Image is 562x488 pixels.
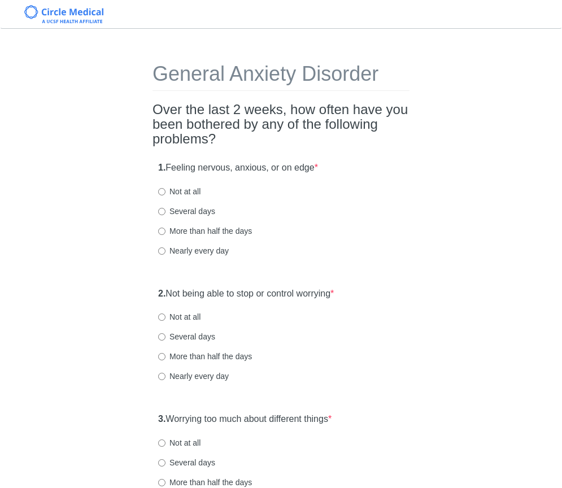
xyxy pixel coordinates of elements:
label: Not being able to stop or control worrying [158,287,334,300]
label: More than half the days [158,351,252,362]
input: More than half the days [158,479,165,486]
label: Nearly every day [158,371,229,382]
strong: 2. [158,289,165,298]
label: Not at all [158,311,201,323]
input: Not at all [158,188,165,195]
input: Not at all [158,439,165,447]
label: Feeling nervous, anxious, or on edge [158,162,318,175]
label: More than half the days [158,477,252,488]
label: Several days [158,457,215,468]
input: Several days [158,208,165,215]
h2: Over the last 2 weeks, how often have you been bothered by any of the following problems? [153,102,409,147]
strong: 1. [158,163,165,172]
label: Several days [158,206,215,217]
input: Several days [158,333,165,341]
label: More than half the days [158,225,252,237]
label: Several days [158,331,215,342]
input: More than half the days [158,228,165,235]
input: Nearly every day [158,247,165,255]
input: Nearly every day [158,373,165,380]
input: Not at all [158,313,165,321]
label: Nearly every day [158,245,229,256]
strong: 3. [158,414,165,424]
img: Circle Medical Logo [24,5,104,23]
label: Worrying too much about different things [158,413,332,426]
input: Several days [158,459,165,467]
input: More than half the days [158,353,165,360]
label: Not at all [158,437,201,448]
h1: General Anxiety Disorder [153,63,409,91]
label: Not at all [158,186,201,197]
